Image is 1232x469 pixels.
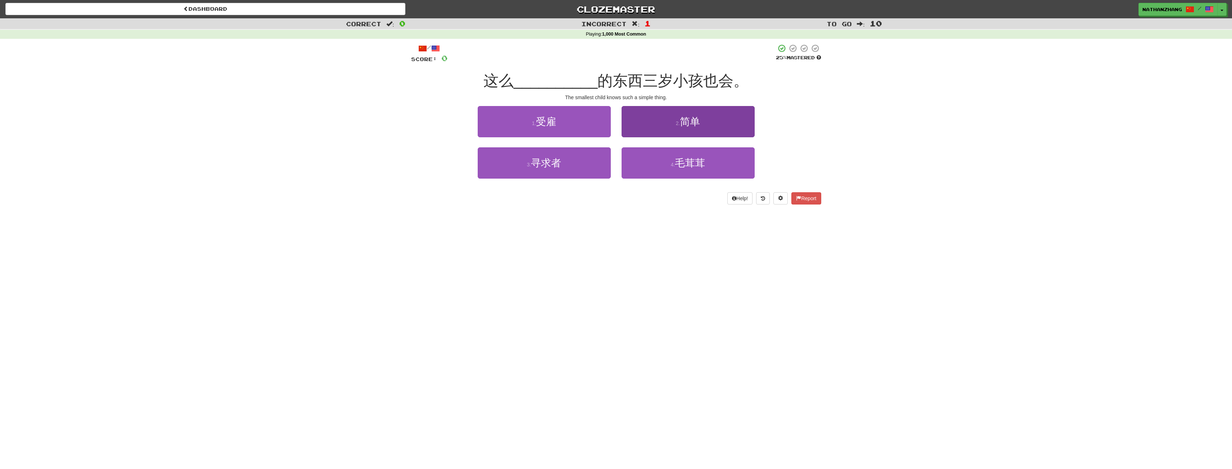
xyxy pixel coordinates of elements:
button: 3.寻求者 [478,147,611,179]
span: 25 % [776,55,787,60]
a: Clozemaster [416,3,816,15]
button: Round history (alt+y) [756,192,770,204]
span: 1 [645,19,651,28]
span: : [857,21,865,27]
span: To go [827,20,852,27]
div: / [411,44,447,53]
span: Incorrect [581,20,627,27]
div: Mastered [776,55,821,61]
span: 0 [441,54,447,63]
small: 4 . [671,162,675,167]
span: __________ [514,72,598,89]
strong: 1,000 Most Common [602,32,646,37]
span: / [1198,6,1201,11]
span: 的东西三岁小孩也会。 [597,72,749,89]
span: 0 [399,19,405,28]
button: 1.受雇 [478,106,611,137]
span: 毛茸茸 [675,157,705,169]
span: 10 [870,19,882,28]
span: NathanZhang [1142,6,1182,13]
span: 寻求者 [531,157,561,169]
span: Correct [346,20,381,27]
button: 2.简单 [622,106,755,137]
button: Report [791,192,821,204]
a: NathanZhang / [1138,3,1218,16]
small: 1 . [532,120,536,126]
span: 简单 [680,116,700,127]
a: Dashboard [5,3,405,15]
span: : [386,21,394,27]
small: 3 . [527,162,531,167]
span: 这么 [483,72,514,89]
button: Help! [727,192,753,204]
button: 4.毛茸茸 [622,147,755,179]
span: 受雇 [536,116,556,127]
span: : [632,21,640,27]
div: The smallest child knows such a simple thing. [411,94,821,101]
small: 2 . [676,120,680,126]
span: Score: [411,56,437,62]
